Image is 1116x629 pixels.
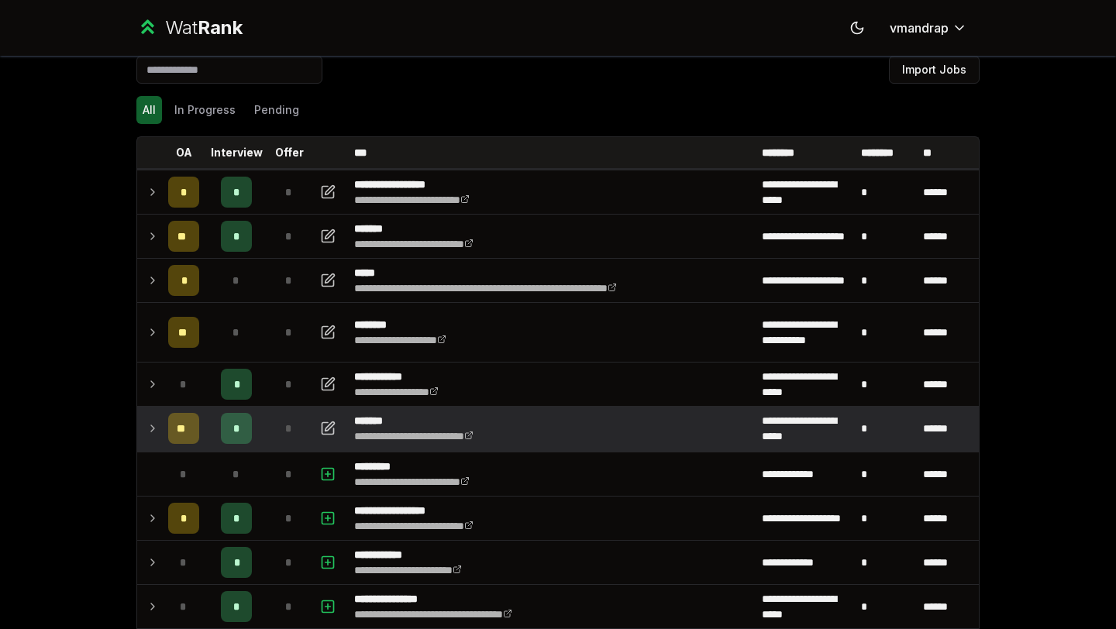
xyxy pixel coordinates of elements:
[136,96,162,124] button: All
[176,145,192,160] p: OA
[890,19,949,37] span: vmandrap
[198,16,243,39] span: Rank
[136,15,243,40] a: WatRank
[275,145,304,160] p: Offer
[877,14,980,42] button: vmandrap
[168,96,242,124] button: In Progress
[248,96,305,124] button: Pending
[889,56,980,84] button: Import Jobs
[165,15,243,40] div: Wat
[211,145,263,160] p: Interview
